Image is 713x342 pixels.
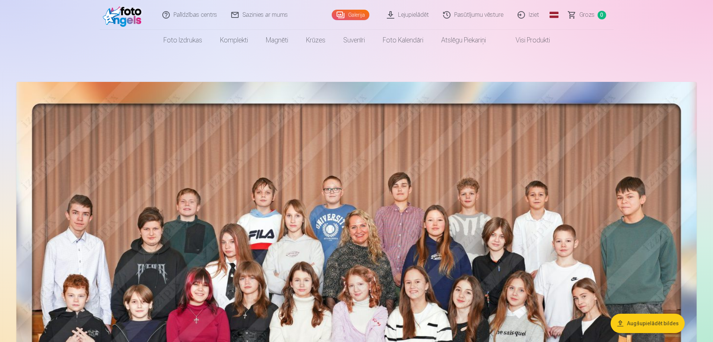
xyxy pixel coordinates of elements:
[334,30,374,51] a: Suvenīri
[155,30,211,51] a: Foto izdrukas
[297,30,334,51] a: Krūzes
[374,30,432,51] a: Foto kalendāri
[432,30,495,51] a: Atslēgu piekariņi
[332,10,369,20] a: Galerija
[211,30,257,51] a: Komplekti
[495,30,559,51] a: Visi produkti
[598,11,606,19] span: 0
[611,314,685,333] button: Augšupielādēt bildes
[257,30,297,51] a: Magnēti
[103,3,146,27] img: /fa1
[579,10,595,19] span: Grozs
